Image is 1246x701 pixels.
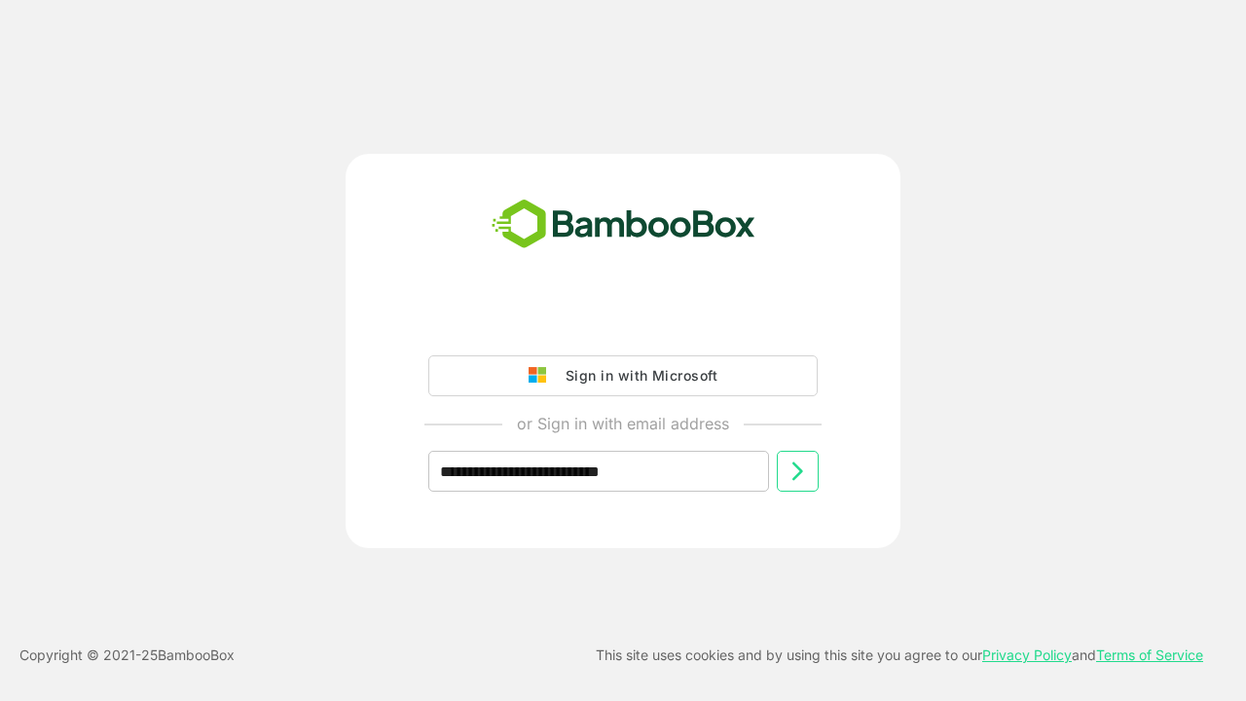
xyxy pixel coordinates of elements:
[517,412,729,435] p: or Sign in with email address
[419,301,827,344] iframe: Sign in with Google Button
[529,367,556,385] img: google
[428,355,818,396] button: Sign in with Microsoft
[19,644,235,667] p: Copyright © 2021- 25 BambooBox
[596,644,1203,667] p: This site uses cookies and by using this site you agree to our and
[481,193,766,257] img: bamboobox
[982,646,1072,663] a: Privacy Policy
[556,363,717,388] div: Sign in with Microsoft
[1096,646,1203,663] a: Terms of Service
